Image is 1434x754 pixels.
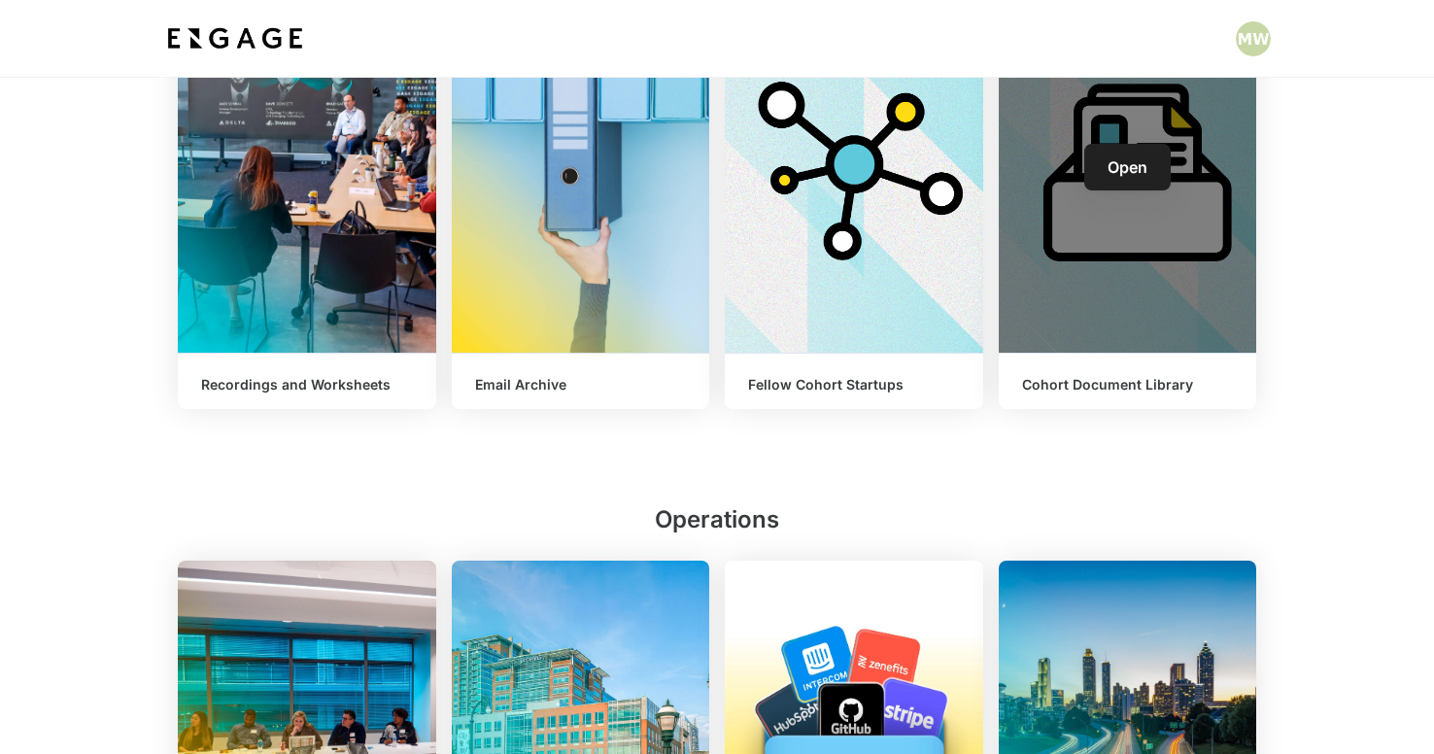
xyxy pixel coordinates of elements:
[1084,144,1171,190] a: Open
[163,21,307,56] img: bdf1fb74-1727-4ba0-a5bd-bc74ae9fc70b.jpeg
[178,502,1256,545] h2: Operations
[475,377,687,394] h6: Email Archive
[1022,377,1234,394] h6: Cohort Document Library
[1236,21,1271,56] img: Profile picture of Michael Wood
[1108,157,1147,177] span: Open
[748,377,960,394] h6: Fellow Cohort Startups
[1236,21,1271,56] button: Open profile menu
[201,377,413,394] h6: Recordings and Worksheets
